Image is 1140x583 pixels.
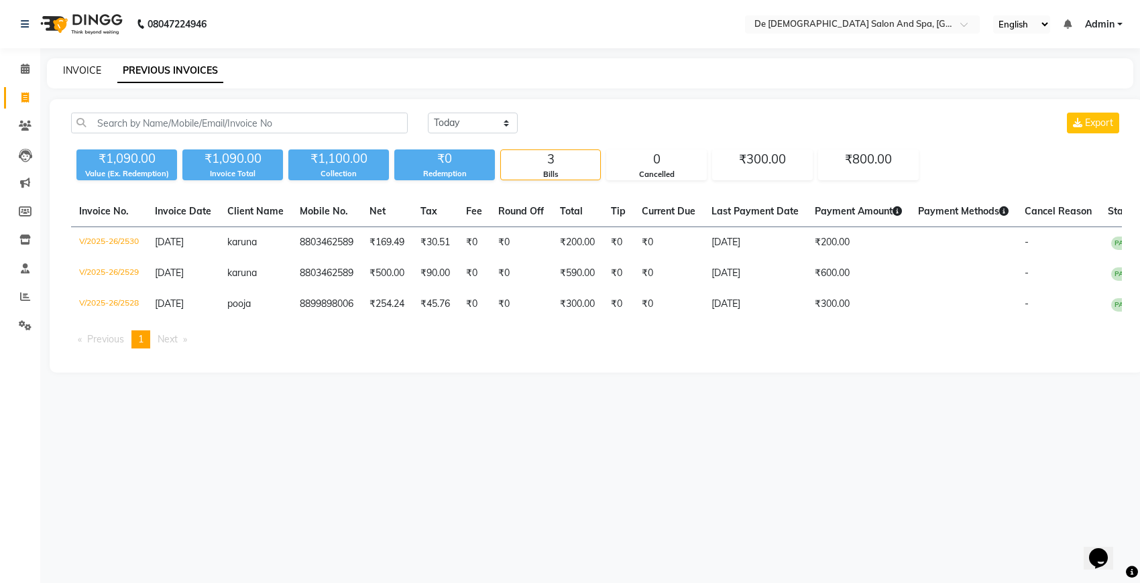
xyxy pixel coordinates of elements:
td: ₹169.49 [361,227,412,259]
nav: Pagination [71,330,1122,348]
td: ₹254.24 [361,289,412,320]
td: ₹300.00 [807,289,910,320]
td: ₹0 [490,227,552,259]
span: Fee [466,205,482,217]
span: - [1025,236,1029,248]
td: [DATE] [703,289,807,320]
div: Redemption [394,168,495,180]
span: Previous [87,333,124,345]
td: ₹0 [458,289,490,320]
div: 0 [607,150,706,169]
span: Payment Amount [815,205,902,217]
td: ₹45.76 [412,289,458,320]
span: Status [1108,205,1137,217]
td: [DATE] [703,227,807,259]
div: ₹300.00 [713,150,812,169]
span: pooja [227,298,251,310]
button: Export [1067,113,1119,133]
span: Next [158,333,178,345]
img: logo [34,5,126,43]
div: Cancelled [607,169,706,180]
td: ₹90.00 [412,258,458,289]
td: 8803462589 [292,258,361,289]
td: ₹0 [603,289,634,320]
td: ₹0 [490,289,552,320]
td: ₹0 [634,227,703,259]
td: ₹0 [458,227,490,259]
span: - [1025,267,1029,279]
span: [DATE] [155,236,184,248]
td: ₹300.00 [552,289,603,320]
td: ₹0 [634,289,703,320]
iframe: chat widget [1084,529,1127,570]
div: Invoice Total [182,168,283,180]
div: ₹1,100.00 [288,149,389,168]
span: PAID [1111,267,1134,281]
td: ₹600.00 [807,258,910,289]
div: ₹800.00 [819,150,918,169]
span: Net [369,205,386,217]
span: Client Name [227,205,284,217]
div: 3 [501,150,600,169]
input: Search by Name/Mobile/Email/Invoice No [71,113,408,133]
span: PAID [1111,237,1134,250]
span: Tax [420,205,437,217]
span: Export [1085,117,1113,129]
div: ₹1,090.00 [182,149,283,168]
div: Bills [501,169,600,180]
td: ₹200.00 [552,227,603,259]
td: 8803462589 [292,227,361,259]
span: [DATE] [155,298,184,310]
div: ₹1,090.00 [76,149,177,168]
span: Invoice No. [79,205,129,217]
td: 8899898006 [292,289,361,320]
span: karuna [227,267,257,279]
span: [DATE] [155,267,184,279]
td: ₹0 [490,258,552,289]
td: ₹0 [603,227,634,259]
td: V/2025-26/2529 [71,258,147,289]
span: Last Payment Date [711,205,799,217]
td: ₹590.00 [552,258,603,289]
span: Current Due [642,205,695,217]
td: ₹0 [634,258,703,289]
td: V/2025-26/2530 [71,227,147,259]
a: PREVIOUS INVOICES [117,59,223,83]
span: - [1025,298,1029,310]
a: INVOICE [63,64,101,76]
span: Admin [1085,17,1115,31]
td: V/2025-26/2528 [71,289,147,320]
td: ₹0 [458,258,490,289]
span: Cancel Reason [1025,205,1092,217]
span: Mobile No. [300,205,348,217]
td: ₹500.00 [361,258,412,289]
span: Total [560,205,583,217]
span: karuna [227,236,257,248]
span: Tip [611,205,626,217]
span: PAID [1111,298,1134,312]
td: ₹0 [603,258,634,289]
div: Value (Ex. Redemption) [76,168,177,180]
div: Collection [288,168,389,180]
div: ₹0 [394,149,495,168]
td: ₹200.00 [807,227,910,259]
td: [DATE] [703,258,807,289]
b: 08047224946 [148,5,207,43]
span: 1 [138,333,144,345]
span: Payment Methods [918,205,1009,217]
span: Invoice Date [155,205,211,217]
td: ₹30.51 [412,227,458,259]
span: Round Off [498,205,544,217]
